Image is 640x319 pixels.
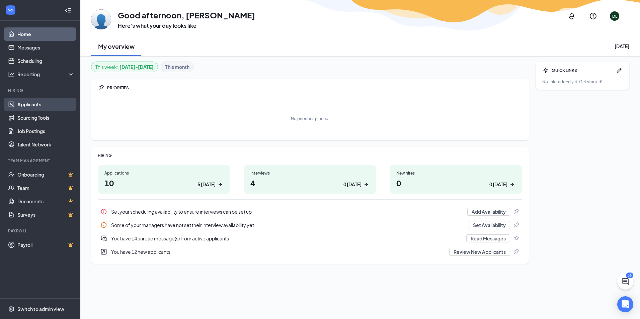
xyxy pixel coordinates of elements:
[100,248,107,255] svg: UserEntity
[118,9,255,21] h1: Good afternoon, [PERSON_NAME]
[8,88,73,93] div: Hiring
[100,208,107,215] svg: Info
[17,54,75,68] a: Scheduling
[489,181,507,188] div: 0 [DATE]
[449,248,510,256] button: Review New Applicants
[621,278,629,286] svg: ChatActive
[626,273,633,278] div: 36
[119,63,154,71] b: [DATE] - [DATE]
[17,98,75,111] a: Applicants
[542,67,549,74] svg: Bolt
[65,7,71,14] svg: Collapse
[118,22,255,29] h3: Here’s what your day looks like
[98,152,522,158] div: HIRING
[17,111,75,124] a: Sourcing Tools
[250,170,370,176] div: Interviews
[250,177,370,189] h1: 4
[552,68,613,73] div: QUICK LINKS
[244,165,376,194] a: Interviews40 [DATE]ArrowRight
[396,177,515,189] h1: 0
[17,181,75,195] a: TeamCrown
[513,248,519,255] svg: Pin
[95,63,154,71] div: This week :
[91,9,111,29] img: Dave Lipe
[513,208,519,215] svg: Pin
[509,181,515,188] svg: ArrowRight
[98,205,522,218] div: Set your scheduling availability to ensure interviews can be set up
[615,43,629,49] div: [DATE]
[363,181,370,188] svg: ArrowRight
[390,165,522,194] a: New hires00 [DATE]ArrowRight
[104,177,224,189] h1: 10
[165,63,189,71] b: This month
[17,195,75,208] a: DocumentsCrown
[98,232,522,245] div: You have 14 unread message(s) from active applicants
[17,208,75,221] a: SurveysCrown
[8,71,15,78] svg: Analysis
[17,124,75,138] a: Job Postings
[98,165,230,194] a: Applications105 [DATE]ArrowRight
[568,12,576,20] svg: Notifications
[542,79,623,85] div: No links added yet. Get started!
[17,27,75,41] a: Home
[98,84,104,91] svg: Pin
[197,181,216,188] div: 5 [DATE]
[617,274,633,290] button: ChatActive
[8,158,73,164] div: Team Management
[616,67,623,74] svg: Pen
[17,41,75,54] a: Messages
[7,7,14,13] svg: WorkstreamLogo
[107,85,522,91] div: PRIORITIES
[17,71,75,78] div: Reporting
[343,181,362,188] div: 0 [DATE]
[17,238,75,251] a: PayrollCrown
[589,12,597,20] svg: QuestionInfo
[17,138,75,151] a: Talent Network
[612,13,617,19] div: DL
[17,168,75,181] a: OnboardingCrown
[469,221,510,229] button: Set Availability
[466,234,510,242] button: Read Messages
[217,181,224,188] svg: ArrowRight
[8,306,15,312] svg: Settings
[513,222,519,228] svg: Pin
[98,245,522,258] a: UserEntityYou have 12 new applicantsReview New ApplicantsPin
[98,42,135,50] h2: My overview
[111,222,465,228] div: Some of your managers have not set their interview availability yet
[8,228,73,234] div: Payroll
[98,232,522,245] a: DoubleChatActiveYou have 14 unread message(s) from active applicantsRead MessagesPin
[98,218,522,232] a: InfoSome of your managers have not set their interview availability yetSet AvailabilityPin
[100,222,107,228] svg: Info
[98,205,522,218] a: InfoSet your scheduling availability to ensure interviews can be set upAdd AvailabilityPin
[467,208,510,216] button: Add Availability
[98,245,522,258] div: You have 12 new applicants
[111,208,463,215] div: Set your scheduling availability to ensure interviews can be set up
[104,170,224,176] div: Applications
[396,170,515,176] div: New hires
[98,218,522,232] div: Some of your managers have not set their interview availability yet
[291,116,329,121] div: No priorities pinned.
[617,296,633,312] div: Open Intercom Messenger
[100,235,107,242] svg: DoubleChatActive
[111,248,445,255] div: You have 12 new applicants
[513,235,519,242] svg: Pin
[17,306,64,312] div: Switch to admin view
[111,235,462,242] div: You have 14 unread message(s) from active applicants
